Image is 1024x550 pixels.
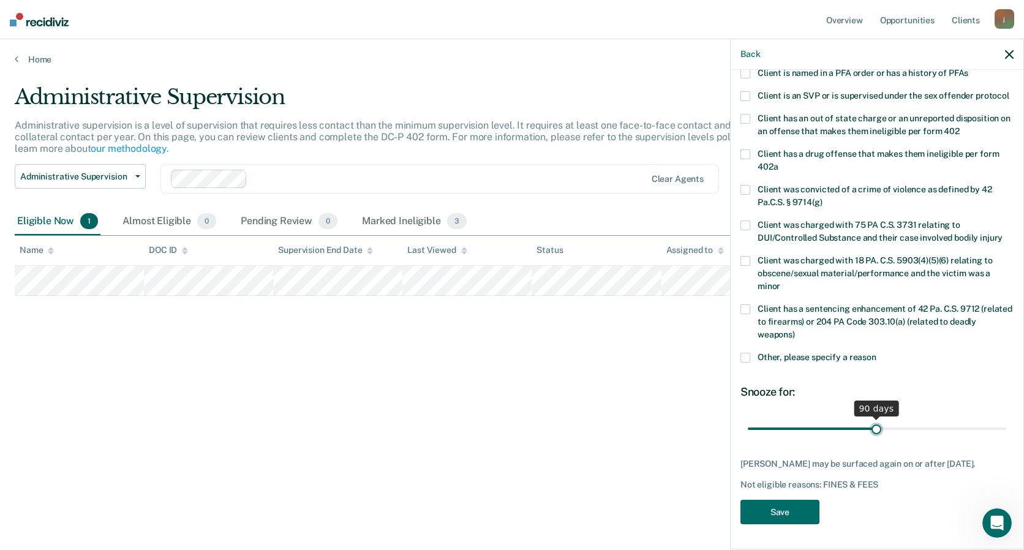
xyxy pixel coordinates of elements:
[149,245,188,255] div: DOC ID
[758,255,992,291] span: Client was charged with 18 PA. C.S. 5903(4)(5)(6) relating to obscene/sexual material/performance...
[91,143,167,154] a: our methodology
[15,54,1009,65] a: Home
[758,91,1009,100] span: Client is an SVP or is supervised under the sex offender protocol
[758,220,1003,243] span: Client was charged with 75 PA C.S. 3731 relating to DUI/Controlled Substance and their case invol...
[740,459,1014,469] div: [PERSON_NAME] may be surfaced again on or after [DATE].
[15,208,100,235] div: Eligible Now
[995,9,1014,29] div: j
[982,508,1012,538] iframe: Intercom live chat
[758,113,1011,136] span: Client has an out of state charge or an unreported disposition on an offense that makes them inel...
[447,213,467,229] span: 3
[758,304,1012,339] span: Client has a sentencing enhancement of 42 Pa. C.S. 9712 (related to firearms) or 204 PA Code 303....
[238,208,340,235] div: Pending Review
[740,385,1014,399] div: Snooze for:
[15,119,773,154] p: Administrative supervision is a level of supervision that requires less contact than the minimum ...
[20,245,54,255] div: Name
[758,68,968,78] span: Client is named in a PFA order or has a history of PFAs
[197,213,216,229] span: 0
[740,500,819,525] button: Save
[740,49,760,59] button: Back
[318,213,337,229] span: 0
[666,245,724,255] div: Assigned to
[740,480,1014,490] div: Not eligible reasons: FINES & FEES
[652,174,704,184] div: Clear agents
[360,208,469,235] div: Marked Ineligible
[278,245,373,255] div: Supervision End Date
[120,208,219,235] div: Almost Eligible
[80,213,98,229] span: 1
[10,13,69,26] img: Recidiviz
[758,184,992,207] span: Client was convicted of a crime of violence as defined by 42 Pa.C.S. § 9714(g)
[758,149,999,171] span: Client has a drug offense that makes them ineligible per form 402a
[407,245,467,255] div: Last Viewed
[758,352,876,362] span: Other, please specify a reason
[15,85,783,119] div: Administrative Supervision
[20,171,130,182] span: Administrative Supervision
[854,401,899,416] div: 90 days
[536,245,563,255] div: Status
